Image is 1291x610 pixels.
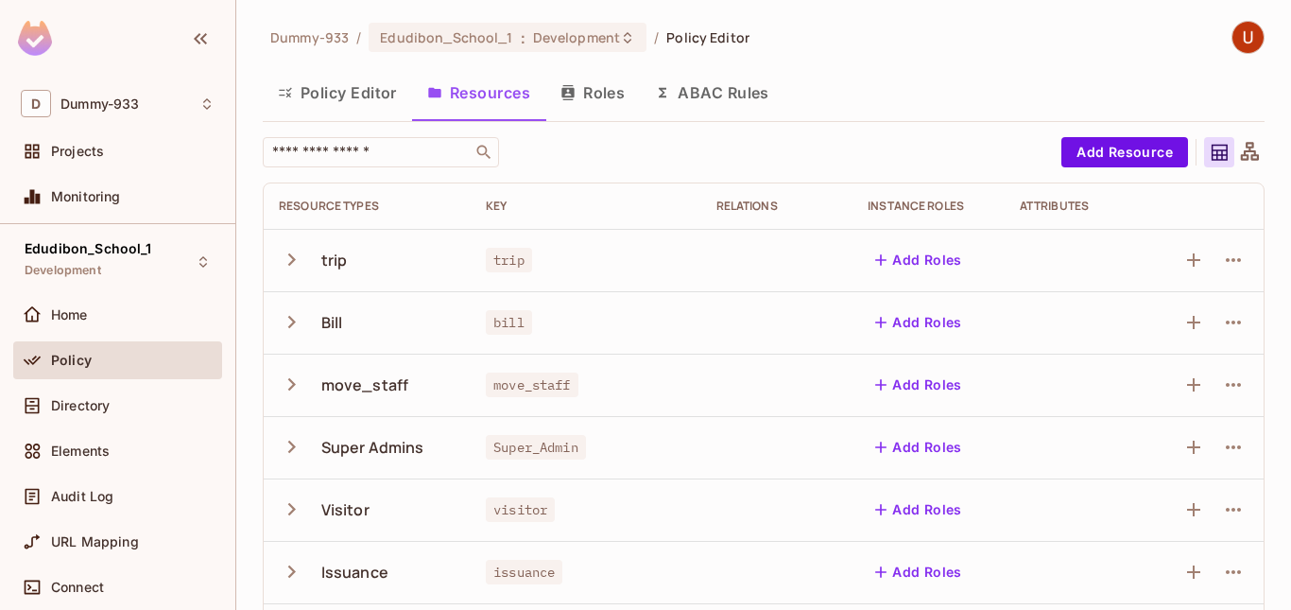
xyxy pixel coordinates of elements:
div: Instance roles [868,199,990,214]
div: Super Admins [321,437,424,458]
div: trip [321,250,348,270]
div: Issuance [321,562,388,583]
li: / [654,28,659,46]
span: : [520,30,526,45]
span: D [21,90,51,117]
span: Directory [51,398,110,413]
button: Add Roles [868,245,970,275]
span: Connect [51,580,104,595]
span: Edudibon_School_1 [25,241,152,256]
div: Visitor [321,499,370,520]
span: move_staff [486,373,578,397]
img: Uday Bagda [1232,22,1264,53]
button: Policy Editor [263,69,412,116]
span: the active workspace [270,28,349,46]
span: Edudibon_School_1 [380,28,512,46]
span: bill [486,310,532,335]
button: Add Roles [868,432,970,462]
button: Resources [412,69,545,116]
div: Resource Types [279,199,456,214]
span: Audit Log [51,489,113,504]
span: Policy [51,353,92,368]
span: Workspace: Dummy-933 [60,96,139,112]
div: Bill [321,312,343,333]
span: trip [486,248,532,272]
span: URL Mapping [51,534,139,549]
div: move_staff [321,375,409,395]
img: SReyMgAAAABJRU5ErkJggg== [18,21,52,56]
span: Elements [51,444,110,459]
span: Projects [51,144,104,159]
span: Development [533,28,620,46]
span: Policy Editor [666,28,749,46]
span: Home [51,307,88,322]
span: issuance [486,560,562,584]
span: visitor [486,497,555,522]
button: Add Roles [868,370,970,400]
span: Development [25,263,101,278]
div: Attributes [1020,199,1142,214]
button: Add Roles [868,495,970,525]
button: Add Roles [868,557,970,587]
button: Add Resource [1061,137,1188,167]
span: Super_Admin [486,435,586,460]
button: Add Roles [868,307,970,338]
span: Monitoring [51,189,121,204]
div: Key [486,199,685,214]
button: ABAC Rules [640,69,784,116]
li: / [356,28,361,46]
button: Roles [545,69,640,116]
div: Relations [716,199,838,214]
